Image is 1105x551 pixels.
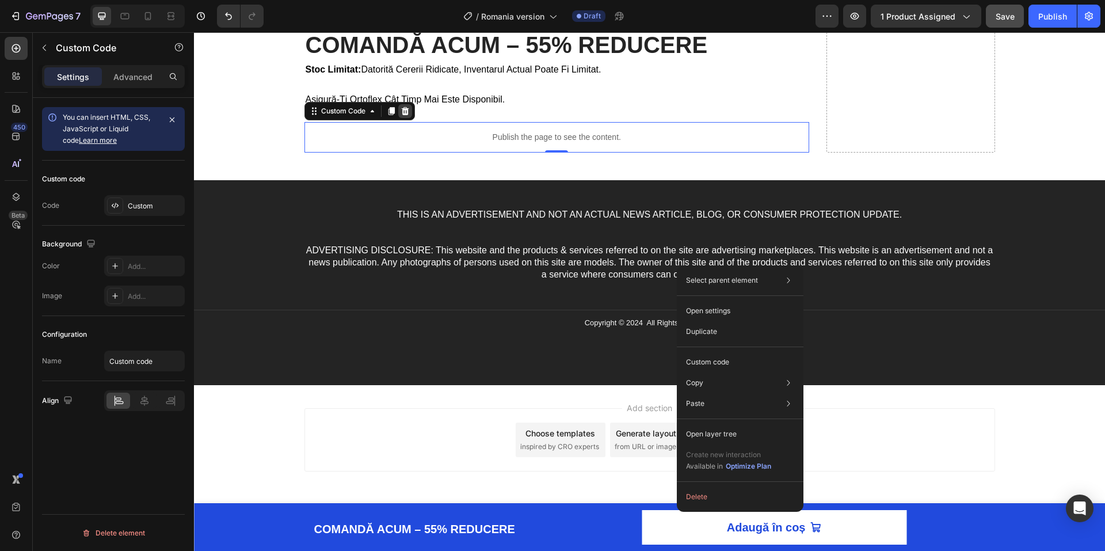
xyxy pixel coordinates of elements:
[1028,5,1077,28] button: Publish
[75,9,81,23] p: 7
[110,99,616,111] p: Publish the page to see the content.
[42,237,98,252] div: Background
[42,200,59,211] div: Code
[125,74,174,84] div: Custom Code
[422,395,482,407] div: Generate layout
[725,461,772,472] button: Optimize Plan
[686,378,703,388] p: Copy
[476,10,479,22] span: /
[996,12,1015,21] span: Save
[63,113,150,145] span: You can insert HTML, CSS, JavaScript or Liquid code
[113,71,153,83] p: Advanced
[533,485,612,506] div: Adaugă în coș
[1066,495,1093,522] div: Open Intercom Messenger
[42,291,62,301] div: Image
[986,5,1024,28] button: Save
[686,429,737,439] p: Open layer tree
[217,5,264,28] div: Undo/Redo
[42,524,185,542] button: Delete element
[881,10,955,22] span: 1 product assigned
[584,11,601,21] span: Draft
[5,5,86,28] button: 7
[726,461,771,472] div: Optimize Plan
[203,177,708,187] span: THIS IS AN ADVERTISEMENT AND NOT AN ACTUAL NEWS ARTICLE, BLOG, OR CONSUMER PROTECTION UPDATE.
[194,32,1105,551] iframe: Design area
[56,41,154,55] p: Custom Code
[42,356,62,366] div: Name
[686,462,723,470] span: Available in
[421,409,482,420] span: from URL or image
[686,275,758,286] p: Select parent element
[326,409,405,420] span: inspired by CRO experts
[686,306,730,316] p: Open settings
[112,32,167,42] strong: stoc limitat:
[686,326,717,337] p: Duplicate
[686,449,772,461] p: Create new interaction
[128,201,182,211] div: Custom
[79,136,117,145] a: Learn more
[57,71,89,83] p: Settings
[112,213,799,247] span: ADVERTISING DISCLOSURE: This website and the products & services referred to on the site are adve...
[331,395,401,407] div: Choose templates
[128,261,182,272] div: Add...
[871,5,981,28] button: 1 product assigned
[112,32,407,42] span: datorită cererii ridicate, inventarul actual poate fi limitat.
[481,10,544,22] span: Romania version
[498,409,584,420] span: then drag & drop elements
[112,62,311,72] span: asigură-ți ortoflex cât timp mai este disponibil.
[9,211,28,220] div: Beta
[112,286,800,296] p: Copyright © 2024 All Rights Reserved.
[1038,10,1067,22] div: Publish
[428,370,483,382] span: Add section
[686,398,704,409] p: Paste
[42,174,85,184] div: Custom code
[42,261,60,271] div: Color
[448,478,712,512] button: Adaugă în coș&nbsp;
[686,357,729,367] p: Custom code
[681,487,799,507] button: Delete
[82,526,145,540] div: Delete element
[11,123,28,132] div: 450
[42,329,87,340] div: Configuration
[42,393,75,409] div: Align
[128,291,182,302] div: Add...
[506,395,577,407] div: Add blank section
